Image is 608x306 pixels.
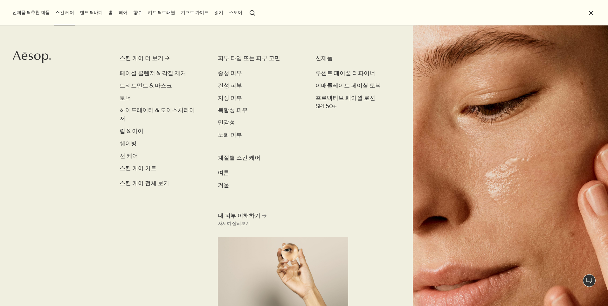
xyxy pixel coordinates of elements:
span: 중성 피부 [218,69,242,77]
a: 키트 & 트래블 [147,8,176,17]
a: 복합성 피부 [218,106,248,115]
a: 프로텍티브 페이셜 로션 SPF50+ [315,94,395,111]
span: 내 피부 이해하기 [218,212,260,220]
a: 스킨 케어 키트 [120,164,156,173]
a: 여름 [218,169,229,177]
span: 쉐이빙 [120,140,137,147]
a: 트리트먼트 & 마스크 [120,81,172,90]
button: 신제품 & 추천 제품 [11,8,51,17]
span: 프로텍티브 페이셜 로션 SPF50+ [315,94,375,110]
a: 토너 [120,94,131,102]
div: 스킨 케어 더 보기 [120,54,163,63]
a: 이매큘레이트 페이셜 토닉 [315,81,381,90]
a: 루센트 페이셜 리파이너 [315,69,375,78]
a: 스킨 케어 전체 보기 [120,177,169,188]
a: 하이드레이터 & 모이스처라이저 [120,106,200,123]
a: 쉐이빙 [120,139,137,148]
span: 이매큘레이트 페이셜 토닉 [315,82,381,89]
a: 민감성 [218,118,235,127]
a: 읽기 [213,8,225,17]
span: 스킨 케어 키트 [120,164,156,172]
button: 스토어 [228,8,244,17]
a: Aesop [11,49,52,66]
a: 헤어 [117,8,129,17]
a: 겨울 [218,181,229,190]
button: 검색창 열기 [247,6,258,18]
span: 스킨 케어 전체 보기 [120,179,169,188]
div: 자세히 살펴보기 [218,220,250,227]
h3: 피부 타입 또는 피부 고민 [218,54,297,63]
h3: 계절별 스킨 케어 [218,154,297,162]
a: 선 케어 [120,152,138,160]
a: 기프트 가이드 [180,8,210,17]
a: 노화 피부 [218,131,242,139]
a: 중성 피부 [218,69,242,78]
img: Woman holding her face with her hands [413,25,608,306]
span: 트리트먼트 & 마스크 [120,82,172,89]
a: 핸드 & 바디 [79,8,104,17]
svg: Aesop [13,51,51,63]
button: 1:1 채팅 상담 [583,274,596,287]
a: 립 & 아이 [120,127,143,136]
button: 메뉴 닫기 [587,9,595,17]
a: 지성 피부 [218,94,242,102]
span: 여름 [218,169,229,177]
span: 루센트 페이셜 리파이너 [315,69,375,77]
span: 건성 피부 [218,82,242,89]
span: 하이드레이터 & 모이스처라이저 [120,106,195,122]
a: 스킨 케어 [54,8,75,17]
a: 홈 [107,8,114,17]
span: 민감성 [218,119,235,126]
a: 향수 [132,8,143,17]
div: 신제품 [315,54,395,63]
a: 페이셜 클렌저 & 각질 제거 [120,69,186,78]
a: 스킨 케어 더 보기 [120,54,200,65]
a: 건성 피부 [218,81,242,90]
span: 페이셜 클렌저 & 각질 제거 [120,69,186,77]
